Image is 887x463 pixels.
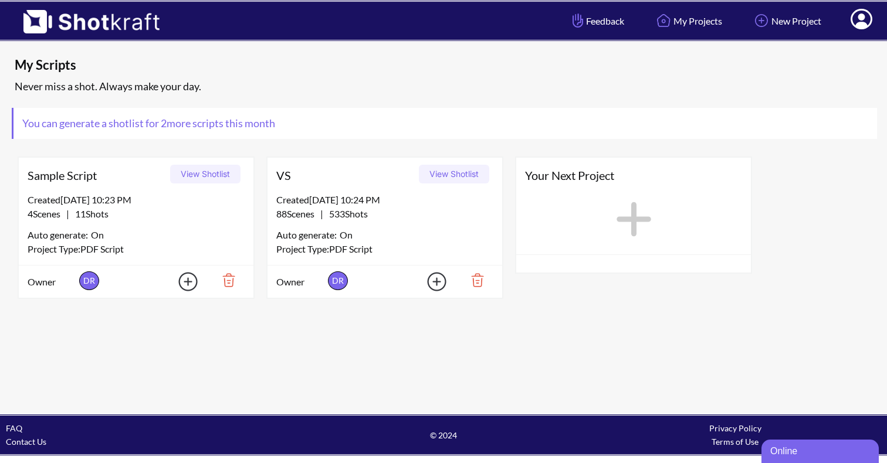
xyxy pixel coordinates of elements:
[15,56,662,74] span: My Scripts
[276,166,415,184] span: VS
[79,271,99,290] span: DR
[570,14,624,28] span: Feedback
[69,208,109,219] span: 11 Shots
[28,228,91,242] span: Auto generate:
[276,242,493,256] div: Project Type: PDF Script
[28,207,109,221] span: |
[328,271,348,290] span: DR
[28,242,245,256] div: Project Type: PDF Script
[170,165,241,183] button: View Shotlist
[204,270,245,290] img: Trash Icon
[276,208,320,219] span: 88 Scenes
[525,166,742,184] span: Your Next Project
[12,77,881,96] div: Never miss a shot. Always make your day.
[160,268,201,295] img: Add Icon
[276,228,340,242] span: Auto generate:
[743,5,830,36] a: New Project
[6,423,22,433] a: FAQ
[340,228,353,242] span: On
[28,275,76,289] span: Owner
[409,268,450,295] img: Add Icon
[276,193,493,207] div: Created [DATE] 10:24 PM
[654,11,673,30] img: Home Icon
[751,11,771,30] img: Add Icon
[570,11,586,30] img: Hand Icon
[28,193,245,207] div: Created [DATE] 10:23 PM
[159,117,275,130] span: 2 more scripts this month
[276,207,368,221] span: |
[590,435,881,448] div: Terms of Use
[645,5,731,36] a: My Projects
[590,421,881,435] div: Privacy Policy
[419,165,489,183] button: View Shotlist
[297,428,589,442] span: © 2024
[28,208,66,219] span: 4 Scenes
[276,275,325,289] span: Owner
[323,208,368,219] span: 533 Shots
[28,166,166,184] span: Sample Script
[91,228,104,242] span: On
[761,437,881,463] iframe: chat widget
[13,108,284,139] span: You can generate a shotlist for
[453,270,493,290] img: Trash Icon
[6,437,46,447] a: Contact Us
